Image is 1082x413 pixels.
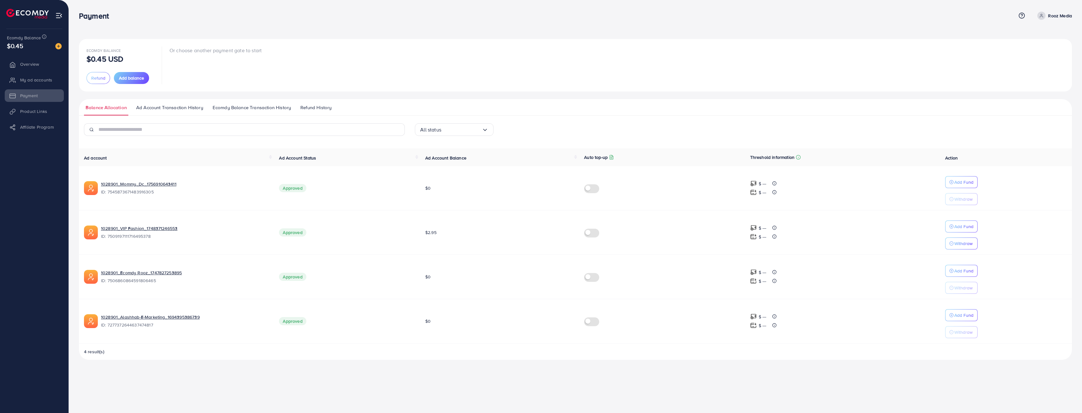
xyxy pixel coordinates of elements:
[954,223,973,230] p: Add Fund
[279,273,306,281] span: Approved
[55,12,63,19] img: menu
[759,277,767,285] p: $ ---
[954,311,973,319] p: Add Fund
[750,180,757,187] img: top-up amount
[101,225,269,240] div: <span class='underline'>1028901_VIP Fashion_1748371246553</span></br>7509197111716495378
[420,125,441,135] span: All status
[759,189,767,196] p: $ ---
[101,314,269,320] a: 1028901_Alashhab-E-Marketing_1694395386739
[7,35,41,41] span: Ecomdy Balance
[114,72,149,84] button: Add balance
[279,155,316,161] span: Ad Account Status
[84,314,98,328] img: ic-ads-acc.e4c84228.svg
[759,233,767,241] p: $ ---
[86,55,123,63] p: $0.45 USD
[954,240,973,247] p: Withdraw
[759,224,767,232] p: $ ---
[954,328,973,336] p: Withdraw
[425,318,431,324] span: $0
[79,11,114,20] h3: Payment
[101,233,269,239] span: ID: 7509197111716495378
[954,284,973,292] p: Withdraw
[759,322,767,329] p: $ ---
[101,322,269,328] span: ID: 7277372644637474817
[415,123,494,136] div: Search for option
[750,313,757,320] img: top-up amount
[279,228,306,237] span: Approved
[84,270,98,284] img: ic-ads-acc.e4c84228.svg
[86,104,127,111] span: Balance Allocation
[945,220,978,232] button: Add Fund
[425,155,466,161] span: Ad Account Balance
[86,48,121,53] span: Ecomdy Balance
[759,180,767,187] p: $ ---
[101,314,269,328] div: <span class='underline'>1028901_Alashhab-E-Marketing_1694395386739</span></br>7277372644637474817
[945,282,978,294] button: Withdraw
[584,153,608,161] p: Auto top-up
[425,274,431,280] span: $0
[945,193,978,205] button: Withdraw
[55,43,62,49] img: image
[119,75,144,81] span: Add balance
[441,125,482,135] input: Search for option
[6,9,49,19] img: logo
[750,269,757,276] img: top-up amount
[279,184,306,192] span: Approved
[750,278,757,284] img: top-up amount
[945,326,978,338] button: Withdraw
[300,104,332,111] span: Refund History
[1035,12,1072,20] a: Rooz Media
[101,181,269,187] a: 1028901_Mommy_Dc_1756910643411
[945,309,978,321] button: Add Fund
[750,322,757,329] img: top-up amount
[425,229,437,236] span: $2.95
[170,47,262,54] p: Or choose another payment gate to start
[750,189,757,196] img: top-up amount
[945,237,978,249] button: Withdraw
[954,267,973,275] p: Add Fund
[84,155,107,161] span: Ad account
[101,225,269,232] a: 1028901_VIP Fashion_1748371246553
[954,178,973,186] p: Add Fund
[750,153,795,161] p: Threshold information
[750,233,757,240] img: top-up amount
[750,225,757,231] img: top-up amount
[101,181,269,195] div: <span class='underline'>1028901_Mommy_Dc_1756910643411</span></br>7545873671483916305
[213,104,291,111] span: Ecomdy Balance Transaction History
[101,189,269,195] span: ID: 7545873671483916305
[84,181,98,195] img: ic-ads-acc.e4c84228.svg
[945,155,958,161] span: Action
[945,265,978,277] button: Add Fund
[7,41,23,50] span: $0.45
[759,313,767,321] p: $ ---
[1048,12,1072,20] p: Rooz Media
[101,270,269,284] div: <span class='underline'>1028901_Ecomdy Rooz_1747827253895</span></br>7506860864591806465
[136,104,203,111] span: Ad Account Transaction History
[425,185,431,191] span: $0
[945,176,978,188] button: Add Fund
[101,270,269,276] a: 1028901_Ecomdy Rooz_1747827253895
[84,349,104,355] span: 4 result(s)
[86,72,110,84] button: Refund
[91,75,105,81] span: Refund
[101,277,269,284] span: ID: 7506860864591806465
[84,226,98,239] img: ic-ads-acc.e4c84228.svg
[954,195,973,203] p: Withdraw
[279,317,306,325] span: Approved
[759,269,767,276] p: $ ---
